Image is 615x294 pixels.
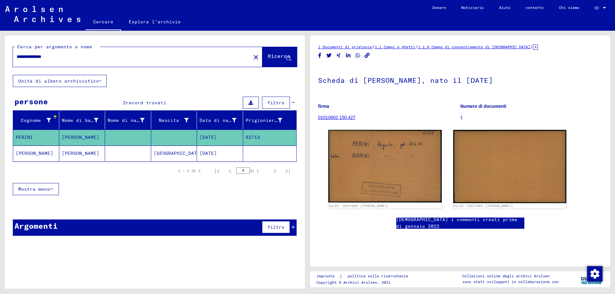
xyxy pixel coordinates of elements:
font: di 1 [250,168,259,173]
font: sono stati sviluppati in collaborazione con [462,279,559,284]
a: Esplora l'archivio [121,14,188,29]
font: [GEOGRAPHIC_DATA] [154,150,203,156]
font: Cognome [21,117,41,123]
div: Nome di nascita [108,115,152,125]
img: 002.jpg [453,130,567,203]
div: Nome di battesimo [62,115,107,125]
a: 1 Documenti di prigionia [318,44,372,49]
font: Mostra meno [18,186,50,192]
font: Aiuto [499,5,510,10]
img: Arolsen_neg.svg [5,6,80,22]
font: [PERSON_NAME] [62,150,99,156]
a: Cercare [86,14,121,31]
font: Nome di battesimo [62,117,111,123]
button: filtro [262,221,290,233]
button: Pagina precedente [224,164,236,177]
div: Data di nascita [200,115,244,125]
img: yv_logo.png [579,271,603,287]
button: Chiaro [250,51,262,63]
button: Ultima pagina [281,164,294,177]
font: impronta [316,274,334,278]
font: Numero di documenti [460,104,506,109]
font: [DATE] [200,150,217,156]
a: 1.1 Campi e ghetti [375,44,415,49]
button: Condividi su Xing [335,52,342,60]
font: Donare [432,5,446,10]
div: Nascita [154,115,197,125]
mat-header-cell: Prigioniero n. [243,111,297,129]
font: filtro [267,224,284,230]
a: DocID: 10237669 ([PERSON_NAME]) [454,204,513,208]
font: [DATE] [200,134,217,140]
font: firma [318,104,329,109]
button: filtro [262,97,290,109]
a: impronta [316,273,340,280]
button: Pagina successiva [268,164,281,177]
img: 001.jpg [328,130,442,202]
button: Condividi su Twitter [326,52,332,60]
font: PERINI [16,134,33,140]
font: [DEMOGRAPHIC_DATA] i commenti creati prima di gennaio 2022 [396,217,517,229]
font: Cercare [93,19,113,25]
font: Data di nascita [200,117,243,123]
font: / [530,44,533,50]
font: Prigioniero n. [246,117,286,123]
font: Nascita [159,117,179,123]
mat-header-cell: Data di nascita [197,111,243,129]
mat-header-cell: Nome di battesimo [59,111,105,129]
button: Prima pagina [211,164,224,177]
img: Modifica consenso [587,266,603,282]
mat-icon: close [252,53,260,61]
font: DI [594,5,599,10]
font: Chi siamo [559,5,579,10]
div: Prigioniero n. [246,115,291,125]
a: 01010602 150.427 [318,115,356,120]
font: / [372,44,375,50]
mat-header-cell: Nascita [151,111,197,129]
font: Argomenti [14,221,58,231]
font: Ricerca [268,53,290,59]
button: Unità di albero archivistico [13,75,107,87]
font: [PERSON_NAME] [62,134,99,140]
font: contatto [526,5,544,10]
a: [DEMOGRAPHIC_DATA] i commenti creati prima di gennaio 2022 [396,216,524,230]
font: | [340,273,342,279]
font: 1 [460,115,463,120]
font: record trovati [126,100,166,106]
font: Nome di nascita [108,117,151,123]
font: politica sulla riservatezza [348,274,408,278]
font: 1 – 2 di 2 [178,168,201,173]
font: Unità di albero archivistico [18,78,99,84]
font: Esplora l'archivio [129,19,181,25]
button: Copia il collegamento [364,52,371,60]
button: Condividi su LinkedIn [345,52,352,60]
button: Condividi su WhatsApp [355,52,361,60]
font: filtro [267,100,284,106]
font: Collezioni online degli archivi Arolsen [462,274,550,278]
font: persone [14,97,48,106]
font: 62713 [246,134,260,140]
a: politica sulla riservatezza [342,273,416,280]
a: 1.1.6 Campo di concentramento di [GEOGRAPHIC_DATA] [418,44,530,49]
font: 2 [123,100,126,106]
mat-header-cell: Cognome [13,111,59,129]
button: Mostra meno [13,183,59,195]
mat-header-cell: Nome di nascita [105,111,151,129]
font: / [415,44,418,50]
font: Cerca per argomento o nome [17,44,92,50]
div: Cognome [16,115,59,125]
button: Ricerca [262,47,297,67]
a: DocID: 10237669 ([PERSON_NAME]) [329,204,389,208]
font: Copyright © Archivi Arolsen, 2021 [316,280,390,285]
font: [PERSON_NAME] [16,150,53,156]
button: Condividi su Facebook [316,52,323,60]
font: Notiziario [461,5,484,10]
font: Scheda di [PERSON_NAME], nato il [DATE] [318,76,493,85]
